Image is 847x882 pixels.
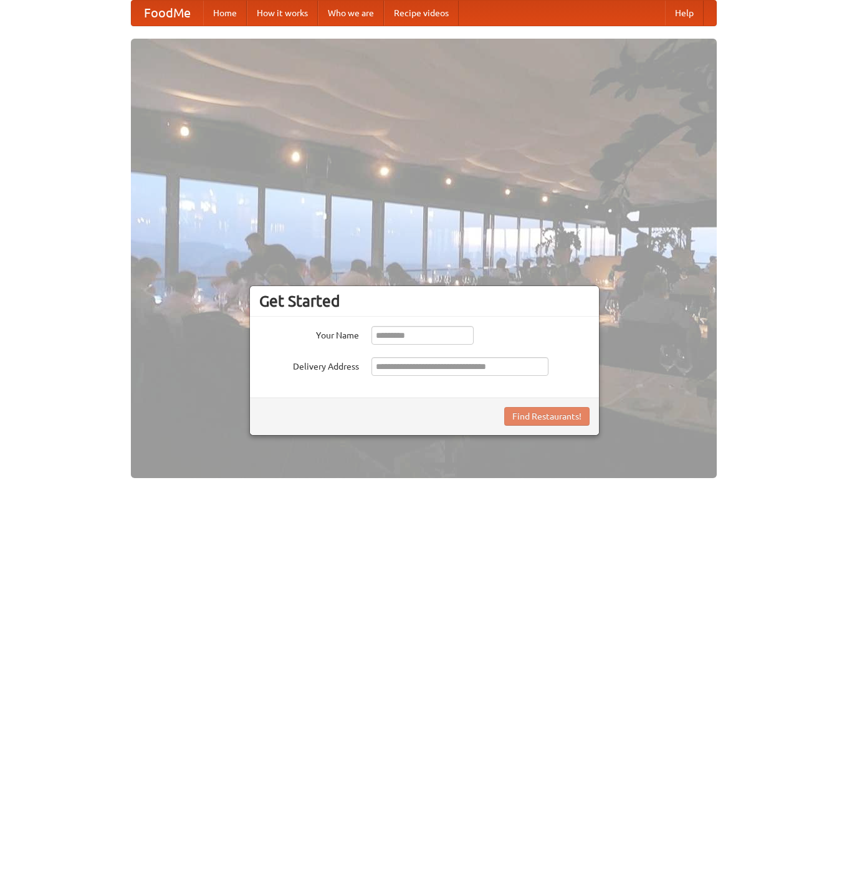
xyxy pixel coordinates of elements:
[504,407,590,426] button: Find Restaurants!
[665,1,704,26] a: Help
[247,1,318,26] a: How it works
[132,1,203,26] a: FoodMe
[259,357,359,373] label: Delivery Address
[259,292,590,310] h3: Get Started
[384,1,459,26] a: Recipe videos
[318,1,384,26] a: Who we are
[203,1,247,26] a: Home
[259,326,359,342] label: Your Name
